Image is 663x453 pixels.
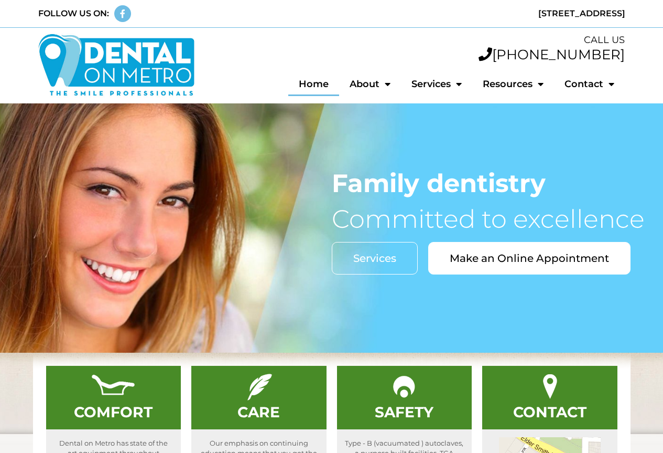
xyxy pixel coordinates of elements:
a: CARE [237,403,280,421]
div: CALL US [205,33,625,47]
a: Contact [554,72,625,96]
a: About [339,72,401,96]
nav: Menu [205,72,625,96]
a: [PHONE_NUMBER] [479,46,625,63]
a: Make an Online Appointment [428,242,631,275]
div: FOLLOW US ON: [38,7,109,20]
span: Make an Online Appointment [450,253,609,264]
a: COMFORT [74,403,153,421]
a: Resources [472,72,554,96]
a: Home [288,72,339,96]
a: Services [401,72,472,96]
a: Services [332,242,418,275]
span: Services [353,253,396,264]
a: SAFETY [375,403,433,421]
div: [STREET_ADDRESS] [337,7,625,20]
a: CONTACT [513,403,586,421]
